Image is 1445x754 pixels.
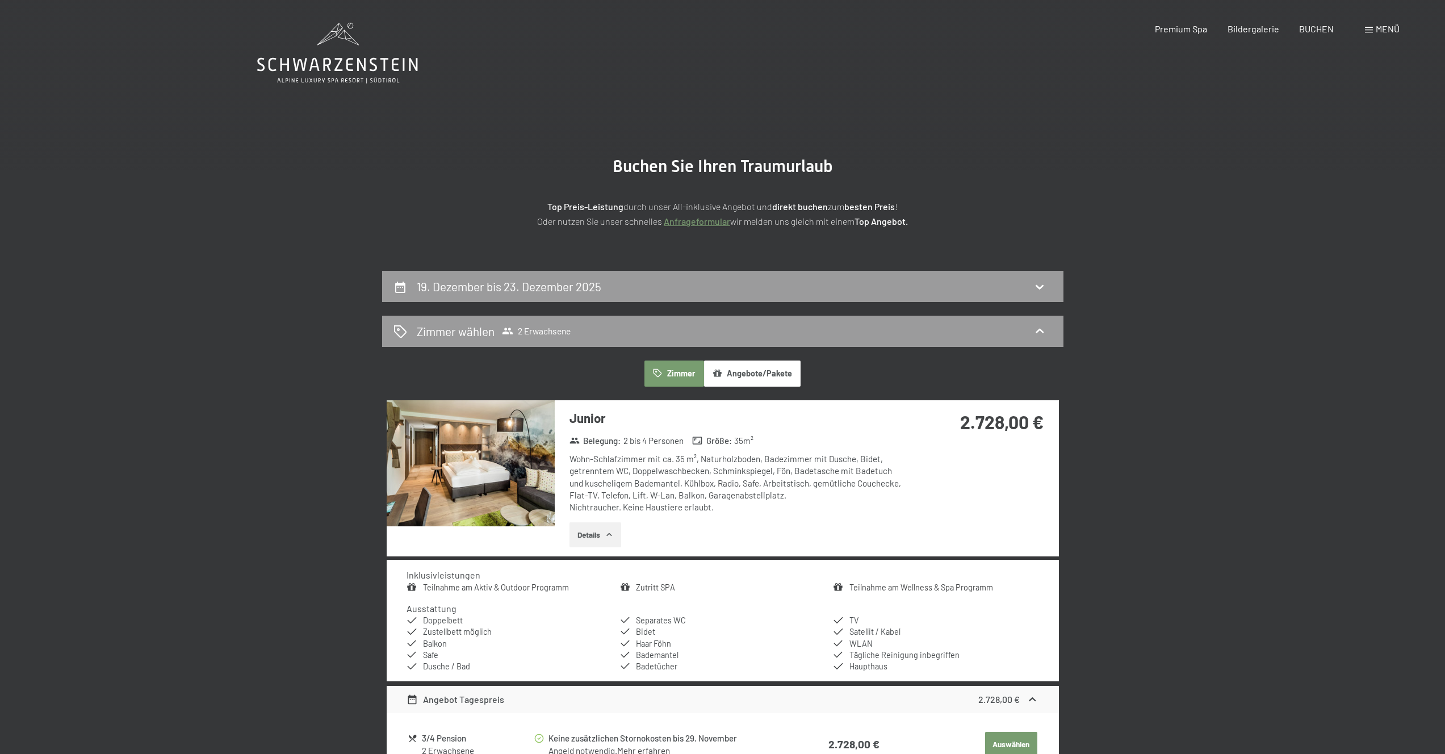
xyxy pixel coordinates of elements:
h3: Junior [569,409,907,427]
button: Angebote/Pakete [704,361,801,387]
span: Satellit / Kabel [849,627,900,636]
span: 2 Erwachsene [502,325,571,337]
span: Bidet [636,627,655,636]
strong: direkt buchen [772,201,828,212]
strong: Top Preis-Leistung [547,201,623,212]
a: Bildergalerie [1228,23,1279,34]
span: Safe [423,650,438,660]
p: durch unser All-inklusive Angebot und zum ! Oder nutzen Sie unser schnelles wir melden uns gleich... [439,199,1007,228]
h4: Ausstattung [407,603,456,614]
span: 2 bis 4 Personen [623,435,684,447]
span: 35 m² [734,435,753,447]
div: Keine zusätzlichen Stornokosten bis 29. November [548,732,785,745]
h2: Zimmer wählen [417,323,495,340]
strong: Größe : [692,435,732,447]
a: Teilnahme am Wellness & Spa Programm [849,583,993,592]
strong: Belegung : [569,435,621,447]
span: Doppelbett [423,615,463,625]
strong: 2.728,00 € [960,411,1044,433]
div: Wohn-Schlafzimmer mit ca. 35 m², Naturholzboden, Badezimmer mit Dusche, Bidet, getrenntem WC, Dop... [569,453,907,513]
span: Menü [1376,23,1400,34]
span: Badetücher [636,661,677,671]
span: Buchen Sie Ihren Traumurlaub [613,156,833,176]
span: Haupthaus [849,661,887,671]
strong: Top Angebot. [855,216,908,227]
span: TV [849,615,858,625]
button: Zimmer [644,361,703,387]
span: WLAN [849,639,873,648]
div: Angebot Tagespreis [407,693,504,706]
a: Anfrageformular [664,216,730,227]
span: Separates WC [636,615,686,625]
a: Teilnahme am Aktiv & Outdoor Programm [423,583,569,592]
button: Details [569,522,621,547]
div: Angebot Tagespreis2.728,00 € [387,686,1059,713]
a: BUCHEN [1299,23,1334,34]
strong: 2.728,00 € [978,694,1020,705]
img: mss_renderimg.php [387,400,555,526]
strong: besten Preis [844,201,895,212]
h4: Inklusivleistungen [407,569,480,580]
span: Zustellbett möglich [423,627,492,636]
span: Tägliche Reinigung inbegriffen [849,650,960,660]
span: Haar Föhn [636,639,671,648]
strong: 2.728,00 € [828,738,879,751]
div: 3/4 Pension [422,732,533,745]
h2: 19. Dezember bis 23. Dezember 2025 [417,279,601,294]
a: Premium Spa [1155,23,1207,34]
span: Bademantel [636,650,678,660]
a: Zutritt SPA [636,583,675,592]
span: Balkon [423,639,447,648]
span: Dusche / Bad [423,661,470,671]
